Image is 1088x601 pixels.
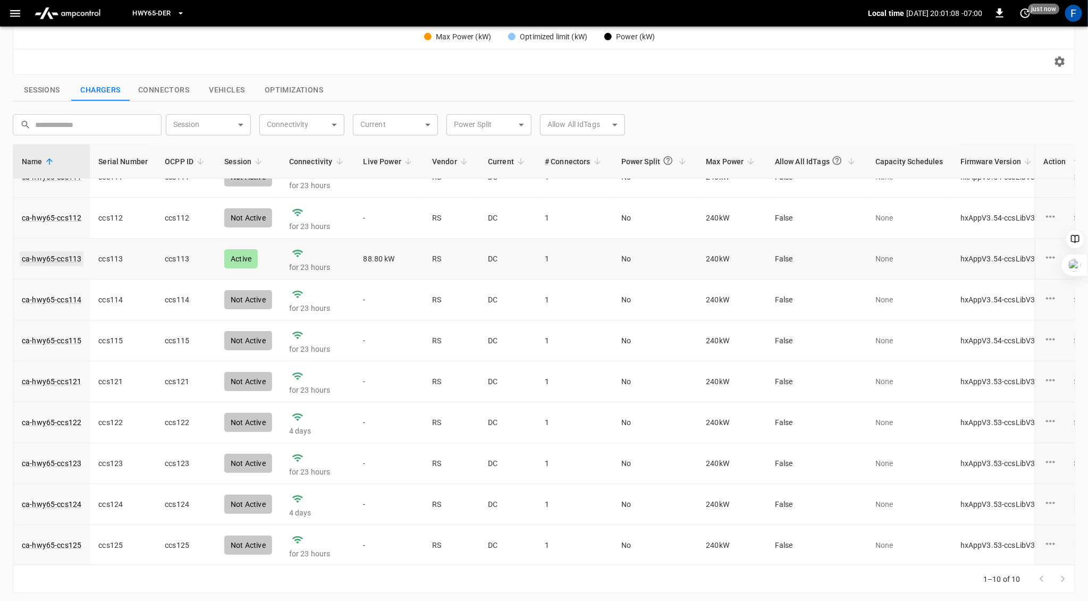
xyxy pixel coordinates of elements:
p: [DATE] 20:01:08 -07:00 [907,8,983,19]
td: 240 kW [698,239,766,280]
div: charge point options [1044,537,1066,553]
span: Name [22,155,56,168]
td: RS [424,525,479,566]
td: 1 [536,402,613,443]
td: - [355,443,424,484]
p: 4 days [289,426,347,436]
p: 4 days [289,507,347,518]
td: False [766,443,867,484]
td: - [355,320,424,361]
td: 1 [536,239,613,280]
td: ccs121 [156,361,216,402]
a: ca-hwy65-ccs124 [22,499,81,510]
p: Local time [868,8,905,19]
td: RS [424,320,479,361]
span: Live Power [364,155,416,168]
td: - [355,361,424,402]
td: No [613,484,698,525]
button: HWY65-DER [128,3,189,24]
span: Firmware Version [960,155,1035,168]
div: Max Power (kW) [436,31,491,43]
a: ca-hwy65-ccs123 [22,458,81,469]
td: DC [479,280,536,320]
th: Serial Number [90,145,156,179]
td: No [613,320,698,361]
td: No [613,280,698,320]
div: Active [224,249,258,268]
td: False [766,402,867,443]
div: charge point options [1044,251,1066,267]
div: charge point options [1044,496,1066,512]
button: show latest connectors [130,79,198,101]
div: Not Active [224,290,272,309]
span: Power Split [621,151,689,172]
td: ccs115 [90,320,156,361]
td: RS [424,443,479,484]
td: 240 kW [698,361,766,402]
td: - [355,484,424,525]
p: for 23 hours [289,385,347,395]
td: hxAppV3.53-ccsLibV3.4 [952,484,1050,525]
td: hxAppV3.53-ccsLibV3.4 [952,361,1050,402]
td: hxAppV3.53-ccsLibV3.4 [952,443,1050,484]
span: just now [1028,4,1060,14]
td: ccs124 [156,484,216,525]
td: DC [479,443,536,484]
td: hxAppV3.53-ccsLibV3.4 [952,402,1050,443]
td: hxAppV3.54-ccsLibV3.4 [952,280,1050,320]
td: No [613,443,698,484]
td: 240 kW [698,280,766,320]
th: Capacity Schedules [867,145,952,179]
p: for 23 hours [289,180,347,191]
span: Max Power [706,155,758,168]
td: RS [424,484,479,525]
p: None [875,213,943,223]
td: ccs123 [156,443,216,484]
div: charge point options [1044,292,1066,308]
td: hxAppV3.54-ccsLibV3.4 [952,320,1050,361]
td: DC [479,239,536,280]
p: for 23 hours [289,262,347,273]
div: Not Active [224,536,272,555]
p: None [875,540,943,551]
td: 240 kW [698,198,766,239]
td: ccs112 [90,198,156,239]
div: charge point options [1044,374,1066,390]
p: None [875,335,943,346]
td: No [613,239,698,280]
span: # Connectors [545,155,604,168]
td: ccs113 [90,239,156,280]
td: DC [479,198,536,239]
td: ccs112 [156,198,216,239]
span: Allow All IdTags [775,151,858,172]
td: False [766,239,867,280]
td: hxAppV3.54-ccsLibV3.4 [952,198,1050,239]
td: DC [479,361,536,402]
td: False [766,198,867,239]
td: False [766,484,867,525]
td: 240 kW [698,525,766,566]
td: RS [424,280,479,320]
td: No [613,198,698,239]
span: Vendor [432,155,471,168]
td: - [355,525,424,566]
td: RS [424,198,479,239]
div: charge point options [1044,414,1066,430]
p: None [875,376,943,387]
button: show latest vehicles [198,79,256,101]
td: 1 [536,361,613,402]
td: False [766,280,867,320]
td: ccs114 [156,280,216,320]
td: No [613,525,698,566]
td: - [355,198,424,239]
td: RS [424,361,479,402]
td: 240 kW [698,443,766,484]
td: ccs124 [90,484,156,525]
td: - [355,280,424,320]
td: False [766,320,867,361]
button: set refresh interval [1017,5,1034,22]
td: 240 kW [698,402,766,443]
td: RS [424,239,479,280]
td: 1 [536,198,613,239]
p: for 23 hours [289,344,347,354]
